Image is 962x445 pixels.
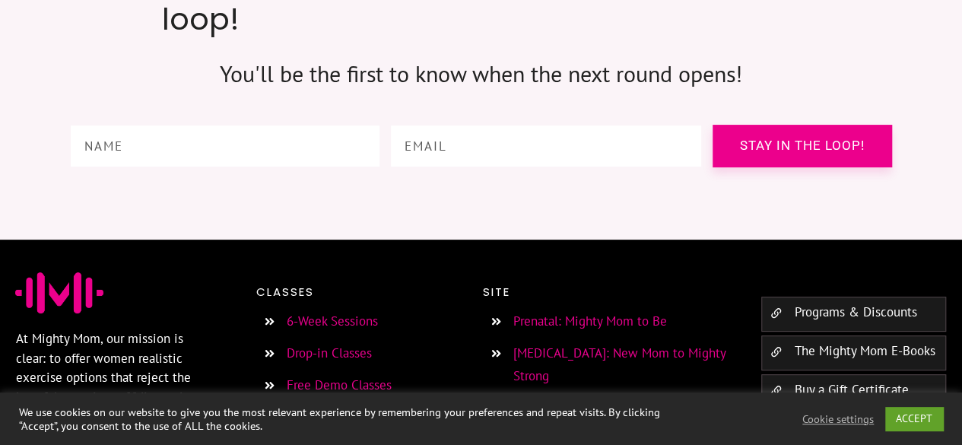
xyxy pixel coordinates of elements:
input: Name [71,126,380,167]
a: Drop-in Classes [287,345,372,361]
a: Free Demo Classes [287,377,392,393]
a: Buy a Gift Certificate [794,381,908,398]
p: You'll be the first to know when the next round opens! [162,54,801,94]
a: The Mighty Mom E-Books [794,342,935,359]
a: Stay in the loop! [713,125,892,167]
a: ACCEPT [885,407,943,431]
a: Cookie settings [802,412,874,426]
p: Site [483,282,729,302]
a: Prenatal: Mighty Mom to Be [513,313,667,329]
span: Stay in the loop! [724,140,881,151]
a: Programs & Discounts [794,304,916,320]
p: Classes [256,282,470,302]
img: Favicon Jessica Sennet Mighty Mom Prenatal Postpartum Mom & Baby Fitness Programs Toronto Ontario... [15,272,103,313]
a: [MEDICAL_DATA]: New Mom to Mighty Strong [513,345,725,384]
div: We use cookies on our website to give you the most relevant experience by remembering your prefer... [19,405,666,433]
a: 6-Week Sessions [287,313,378,329]
input: Email [391,126,701,167]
